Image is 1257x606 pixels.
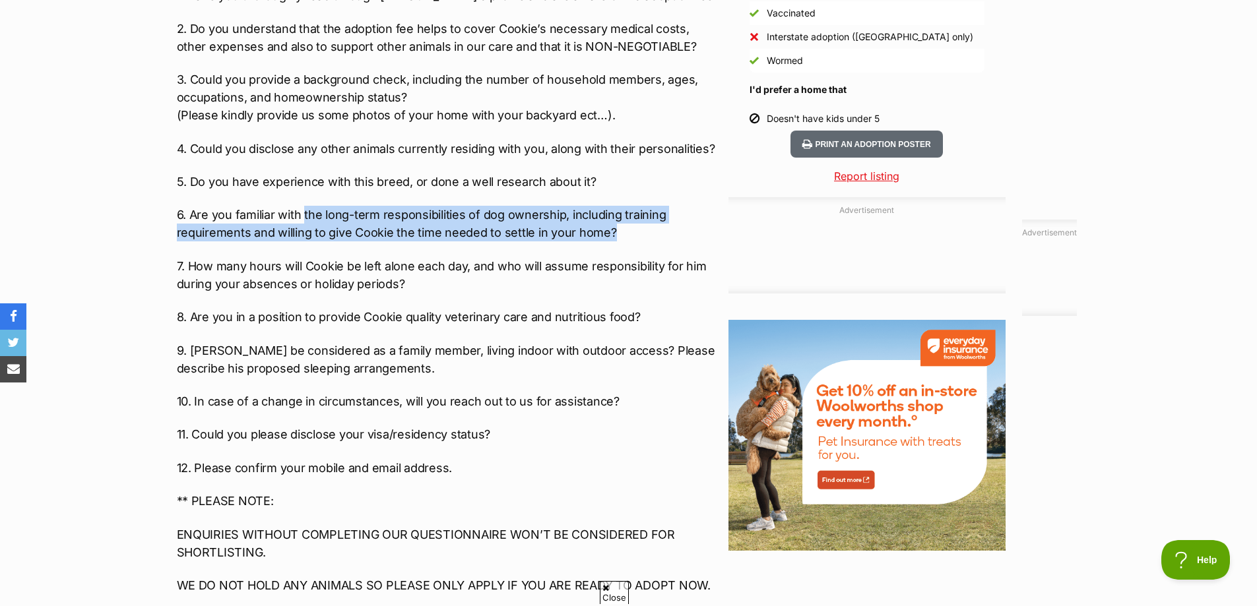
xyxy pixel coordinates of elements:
[177,140,722,158] p: 4. Could you disclose any other animals currently residing with you, along with their personalities?
[177,71,722,124] p: 3. Could you provide a background check, including the number of household members, ages, occupat...
[1161,540,1231,580] iframe: Help Scout Beacon - Open
[600,581,629,604] span: Close
[728,168,1006,184] a: Report listing
[177,492,722,510] p: ** PLEASE NOTE:
[750,56,759,65] img: Yes
[177,20,722,55] p: 2. Do you understand that the adoption fee helps to cover Cookie’s necessary medical costs, other...
[177,206,722,241] p: 6. Are you familiar with the long-term responsibilities of dog ownership, including training requ...
[767,7,816,20] div: Vaccinated
[767,112,880,125] div: Doesn't have kids under 5
[177,526,722,561] p: ENQUIRIES WITHOUT COMPLETING OUR QUESTIONNAIRE WON’T BE CONSIDERED FOR SHORTLISTING.
[177,308,722,326] p: 8. Are you in a position to provide Cookie quality veterinary care and nutritious food?
[728,197,1006,293] div: Advertisement
[177,173,722,191] p: 5. Do you have experience with this breed, or done a well research about it?
[177,342,722,377] p: 9. [PERSON_NAME] be considered as a family member, living indoor with outdoor access? Please desc...
[177,392,722,410] p: 10. In case of a change in circumstances, will you reach out to us for assistance?
[790,131,942,158] button: Print an adoption poster
[1022,220,1077,316] div: Advertisement
[750,83,984,96] h4: I'd prefer a home that
[767,54,803,67] div: Wormed
[767,30,973,44] div: Interstate adoption ([GEOGRAPHIC_DATA] only)
[177,459,722,477] p: 12. Please confirm your mobile and email address.
[750,9,759,18] img: Yes
[177,425,722,443] p: 11. Could you please disclose your visa/residency status?
[177,576,722,594] p: WE DO NOT HOLD ANY ANIMALS SO PLEASE ONLY APPLY IF YOU ARE READY TO ADOPT NOW.
[750,32,759,42] img: No
[177,257,722,293] p: 7. How many hours will Cookie be left alone each day, and who will assume responsibility for him ...
[728,320,1006,551] img: Everyday Insurance by Woolworths promotional banner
